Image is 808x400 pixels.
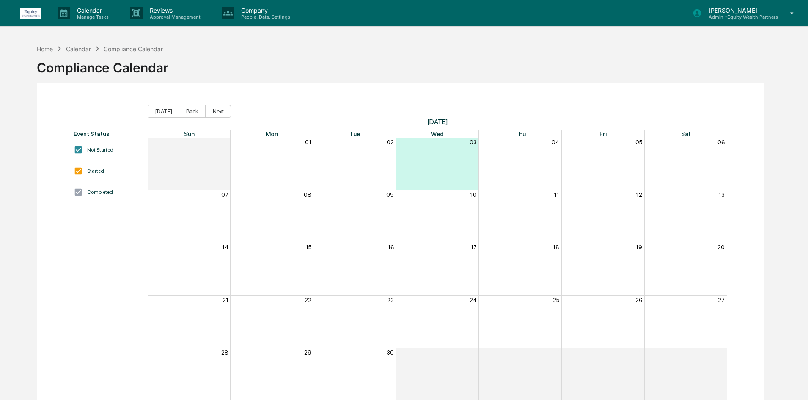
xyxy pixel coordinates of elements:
[143,7,205,14] p: Reviews
[305,139,311,146] button: 01
[223,139,228,146] button: 31
[87,189,113,195] div: Completed
[223,297,228,303] button: 21
[681,130,691,138] span: Sat
[148,105,179,118] button: [DATE]
[470,139,477,146] button: 03
[304,191,311,198] button: 08
[143,14,205,20] p: Approval Management
[87,168,104,174] div: Started
[234,14,294,20] p: People, Data, Settings
[717,139,725,146] button: 06
[599,130,607,138] span: Fri
[554,191,559,198] button: 11
[470,349,477,356] button: 01
[234,7,294,14] p: Company
[221,349,228,356] button: 28
[387,349,394,356] button: 30
[470,297,477,303] button: 24
[702,14,778,20] p: Admin • Equity Wealth Partners
[87,147,113,153] div: Not Started
[431,130,444,138] span: Wed
[304,349,311,356] button: 29
[635,297,642,303] button: 26
[636,191,642,198] button: 12
[636,244,642,251] button: 19
[387,139,394,146] button: 02
[552,349,559,356] button: 02
[206,105,231,118] button: Next
[179,105,206,118] button: Back
[717,349,725,356] button: 04
[306,244,311,251] button: 15
[386,191,394,198] button: 09
[74,130,139,137] div: Event Status
[719,191,725,198] button: 13
[717,244,725,251] button: 20
[471,244,477,251] button: 17
[553,244,559,251] button: 18
[552,139,559,146] button: 04
[37,45,53,52] div: Home
[184,130,195,138] span: Sun
[104,45,163,52] div: Compliance Calendar
[305,297,311,303] button: 22
[148,118,728,126] span: [DATE]
[349,130,360,138] span: Tue
[37,53,168,75] div: Compliance Calendar
[66,45,91,52] div: Calendar
[470,191,477,198] button: 10
[70,7,113,14] p: Calendar
[70,14,113,20] p: Manage Tasks
[635,349,642,356] button: 03
[266,130,278,138] span: Mon
[221,191,228,198] button: 07
[20,8,41,19] img: logo
[553,297,559,303] button: 25
[515,130,526,138] span: Thu
[718,297,725,303] button: 27
[635,139,642,146] button: 05
[222,244,228,251] button: 14
[702,7,778,14] p: [PERSON_NAME]
[388,244,394,251] button: 16
[387,297,394,303] button: 23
